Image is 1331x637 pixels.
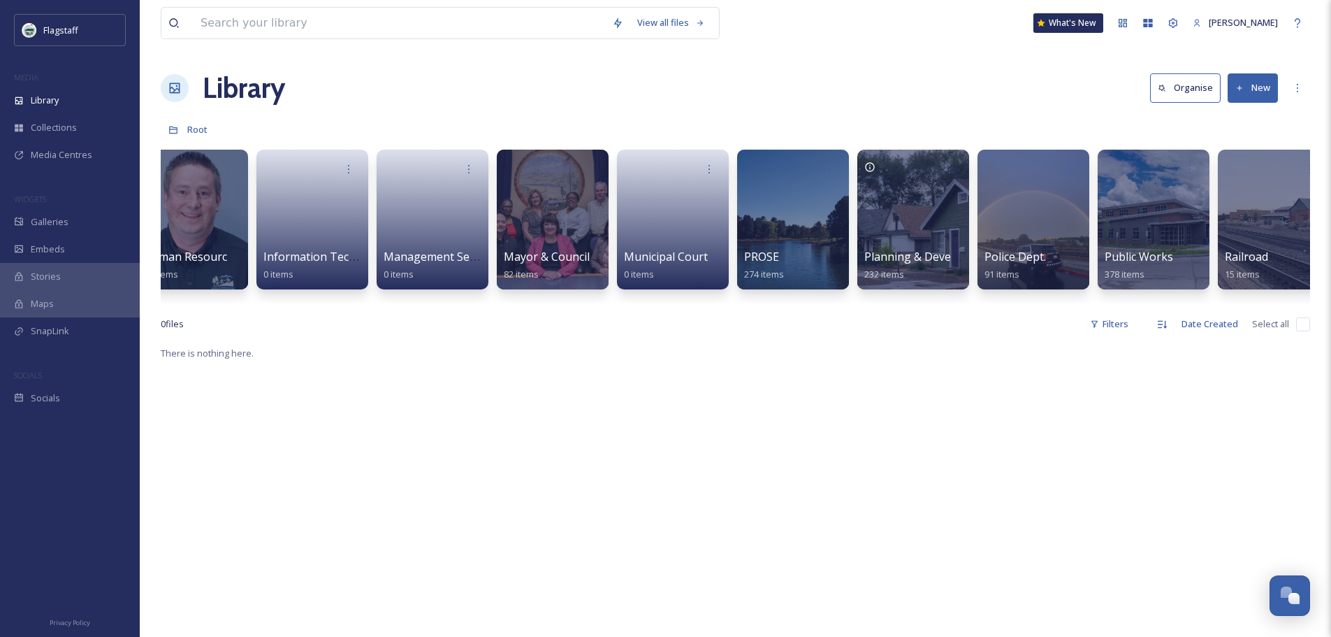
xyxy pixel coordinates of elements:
[31,297,54,310] span: Maps
[31,148,92,162] span: Media Centres
[43,24,78,36] span: Flagstaff
[1105,250,1173,280] a: Public Works378 items
[187,123,208,136] span: Root
[1083,310,1135,338] div: Filters
[624,268,654,280] span: 0 items
[50,613,90,630] a: Privacy Policy
[50,618,90,627] span: Privacy Policy
[31,270,61,283] span: Stories
[630,9,712,36] a: View all files
[1225,268,1260,280] span: 15 items
[263,268,293,280] span: 0 items
[31,215,68,229] span: Galleries
[22,23,36,37] img: images%20%282%29.jpeg
[864,249,1040,264] span: Planning & Development Services
[14,72,38,83] span: MEDIA
[14,370,42,380] span: SOCIALS
[1270,575,1310,616] button: Open Chat
[1225,249,1268,264] span: Railroad
[984,268,1019,280] span: 91 items
[984,250,1046,280] a: Police Dept.91 items
[1174,310,1245,338] div: Date Created
[263,250,401,280] a: Information Technologies0 items
[161,317,184,331] span: 0 file s
[864,250,1040,280] a: Planning & Development Services232 items
[624,250,708,280] a: Municipal Court0 items
[143,268,178,280] span: 13 items
[1252,317,1289,331] span: Select all
[1228,73,1278,102] button: New
[14,194,46,204] span: WIDGETS
[1105,249,1173,264] span: Public Works
[744,268,784,280] span: 274 items
[504,249,590,264] span: Mayor & Council
[1209,16,1278,29] span: [PERSON_NAME]
[504,250,590,280] a: Mayor & Council82 items
[1033,13,1103,33] a: What's New
[1105,268,1144,280] span: 378 items
[161,347,254,359] span: There is nothing here.
[187,121,208,138] a: Root
[203,67,285,109] a: Library
[984,249,1046,264] span: Police Dept.
[864,268,904,280] span: 232 items
[31,121,77,134] span: Collections
[31,94,59,107] span: Library
[1225,250,1268,280] a: Railroad15 items
[744,249,779,264] span: PROSE
[1186,9,1285,36] a: [PERSON_NAME]
[194,8,605,38] input: Search your library
[263,249,401,264] span: Information Technologies
[31,243,65,256] span: Embeds
[624,249,708,264] span: Municipal Court
[1150,73,1221,102] button: Organise
[31,324,69,338] span: SnapLink
[384,250,500,280] a: Management Services0 items
[31,392,60,405] span: Socials
[504,268,539,280] span: 82 items
[384,249,500,264] span: Management Services
[384,268,414,280] span: 0 items
[744,250,784,280] a: PROSE274 items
